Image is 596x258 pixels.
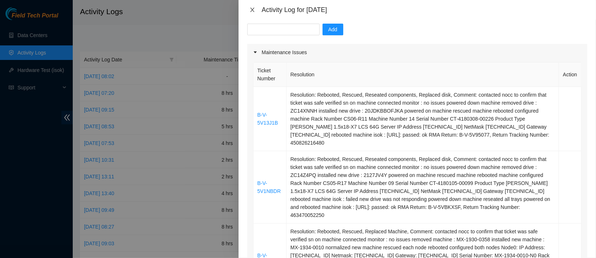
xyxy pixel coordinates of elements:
[257,112,278,126] a: B-V-5V13J1B
[262,6,587,14] div: Activity Log for [DATE]
[328,25,337,33] span: Add
[257,180,281,194] a: B-V-5V1NBDR
[287,151,559,223] td: Resolution: Rebooted, Rescued, Reseated components, Replaced disk, Comment: contacted nocc to con...
[253,50,257,55] span: caret-right
[249,7,255,13] span: close
[323,24,343,35] button: Add
[247,44,587,61] div: Maintenance Issues
[287,87,559,151] td: Resolution: Rebooted, Rescued, Reseated components, Replaced disk, Comment: contacted nocc to con...
[559,63,581,87] th: Action
[247,7,257,13] button: Close
[287,63,559,87] th: Resolution
[253,63,287,87] th: Ticket Number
